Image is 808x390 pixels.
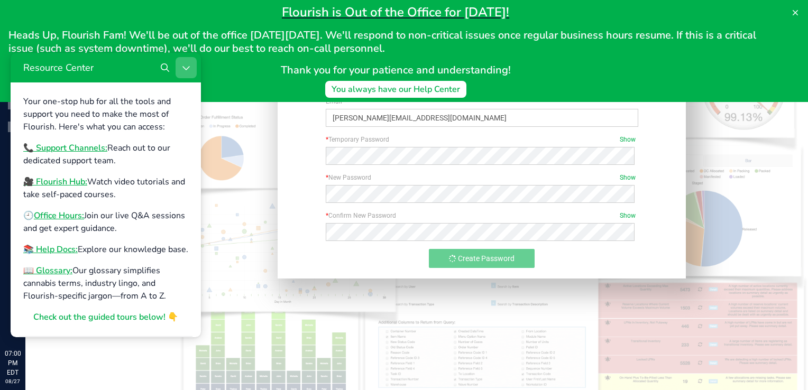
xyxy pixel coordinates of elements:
[429,249,535,268] button: Create Password
[23,258,168,270] span: Check out the guided tours below! 👇
[11,53,201,337] iframe: Resource center
[281,63,511,77] span: Thank you for your patience and understanding!
[620,211,636,220] span: Show
[326,173,638,182] label: New Password
[13,123,77,135] a: 🎥 Flourish Hub:
[8,28,759,55] span: Heads Up, Flourish Fam! We'll be out of the office [DATE][DATE]. We'll respond to non-critical is...
[13,156,178,182] p: 🕘 Join our live Q&A sessions and get expert guidance.
[620,173,636,182] span: Show
[5,377,21,385] p: 08/27
[326,135,638,144] label: Temporary Password
[620,135,636,144] span: Show
[4,8,83,21] div: Resource Center
[332,83,460,96] div: You always have our Help Center
[458,254,515,263] span: Create Password
[13,89,97,101] a: 📞 Support Channels:
[13,212,62,224] a: 📖 Glossary:
[165,4,186,25] button: Close Resource Center
[13,123,178,148] p: Watch video tutorials and take self-paced courses.
[282,4,509,21] span: Flourish is Out of the Office for [DATE]!
[144,4,165,25] button: Search
[5,349,21,377] p: 07:00 PM EDT
[13,211,178,249] p: Our glossary simplifies cannabis terms, industry lingo, and Flourish-specific jargon—from A to Z.
[326,211,638,220] label: Confirm New Password
[13,190,178,203] p: Explore our knowledge base.
[13,191,67,202] a: 📚 Help Docs:
[23,157,74,169] a: Office Hours:
[13,89,178,114] p: Reach out to our dedicated support team.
